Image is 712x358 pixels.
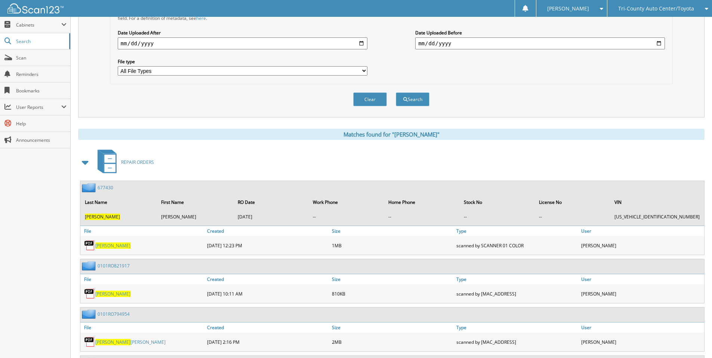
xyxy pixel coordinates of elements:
[82,261,98,270] img: folder2.png
[78,129,705,140] div: Matches found for "[PERSON_NAME]"
[330,334,455,349] div: 2MB
[196,15,206,21] a: here
[234,195,309,210] th: RO Date
[16,137,67,143] span: Announcements
[82,183,98,192] img: folder2.png
[454,322,579,333] a: Type
[454,226,579,236] a: Type
[16,120,67,127] span: Help
[611,211,703,223] td: [US_VEHICLE_IDENTIFICATION_NUMBER]
[611,195,703,210] th: VIN
[98,311,130,317] a: 0101RO794954
[84,240,95,251] img: PDF.png
[7,3,64,13] img: scan123-logo-white.svg
[579,226,704,236] a: User
[330,238,455,253] div: 1MB
[85,214,120,220] span: [PERSON_NAME]
[98,184,113,191] a: 677430
[95,242,130,249] a: [PERSON_NAME]
[454,286,579,301] div: scanned by [MAC_ADDRESS]
[547,6,589,11] span: [PERSON_NAME]
[205,226,330,236] a: Created
[16,104,61,110] span: User Reports
[415,37,665,49] input: end
[157,195,233,210] th: First Name
[579,286,704,301] div: [PERSON_NAME]
[579,274,704,284] a: User
[454,334,579,349] div: scanned by [MAC_ADDRESS]
[353,92,387,106] button: Clear
[330,274,455,284] a: Size
[535,195,610,210] th: License No
[330,286,455,301] div: 810KB
[234,211,309,223] td: [DATE]
[330,322,455,333] a: Size
[454,238,579,253] div: scanned by SCANNER 01 COLOR
[118,30,367,36] label: Date Uploaded After
[618,6,694,11] span: Tri-County Auto Center/Toyota
[80,226,205,236] a: File
[385,195,459,210] th: Home Phone
[16,38,65,45] span: Search
[157,211,233,223] td: [PERSON_NAME]
[309,211,384,223] td: --
[98,263,130,269] a: 0101RO821917
[80,274,205,284] a: File
[81,195,157,210] th: Last Name
[460,195,534,210] th: Stock No
[16,22,61,28] span: Cabinets
[309,195,384,210] th: Work Phone
[118,58,367,65] label: File type
[460,211,534,223] td: --
[84,336,95,348] img: PDF.png
[16,88,67,94] span: Bookmarks
[121,159,154,165] span: REPAIR ORDERS
[330,226,455,236] a: Size
[93,147,154,177] a: REPAIR ORDERS
[82,309,98,319] img: folder2.png
[205,334,330,349] div: [DATE] 2:16 PM
[385,211,459,223] td: --
[454,274,579,284] a: Type
[95,291,130,297] a: [PERSON_NAME]
[205,286,330,301] div: [DATE] 10:11 AM
[579,238,704,253] div: [PERSON_NAME]
[205,322,330,333] a: Created
[95,339,166,345] a: [PERSON_NAME][PERSON_NAME]
[579,334,704,349] div: [PERSON_NAME]
[415,30,665,36] label: Date Uploaded Before
[95,339,130,345] span: [PERSON_NAME]
[579,322,704,333] a: User
[675,322,712,358] iframe: Chat Widget
[118,37,367,49] input: start
[80,322,205,333] a: File
[16,55,67,61] span: Scan
[84,288,95,299] img: PDF.png
[16,71,67,77] span: Reminders
[205,238,330,253] div: [DATE] 12:23 PM
[396,92,429,106] button: Search
[535,211,610,223] td: --
[205,274,330,284] a: Created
